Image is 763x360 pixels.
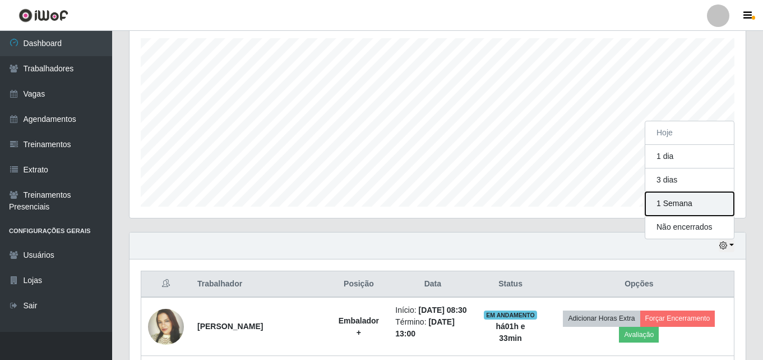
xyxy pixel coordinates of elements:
[329,271,389,298] th: Posição
[645,121,734,145] button: Hoje
[19,8,68,22] img: CoreUI Logo
[645,192,734,216] button: 1 Semana
[395,304,470,316] li: Início:
[395,316,470,340] li: Término:
[339,316,379,337] strong: Embalador +
[389,271,477,298] th: Data
[645,145,734,168] button: 1 dia
[619,327,659,343] button: Avaliação
[640,311,715,326] button: Forçar Encerramento
[645,168,734,192] button: 3 dias
[496,322,525,343] strong: há 01 h e 33 min
[645,216,734,239] button: Não encerrados
[484,311,537,320] span: EM ANDAMENTO
[419,306,467,315] time: [DATE] 08:30
[477,271,544,298] th: Status
[563,311,640,326] button: Adicionar Horas Extra
[191,271,329,298] th: Trabalhador
[197,322,263,331] strong: [PERSON_NAME]
[544,271,734,298] th: Opções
